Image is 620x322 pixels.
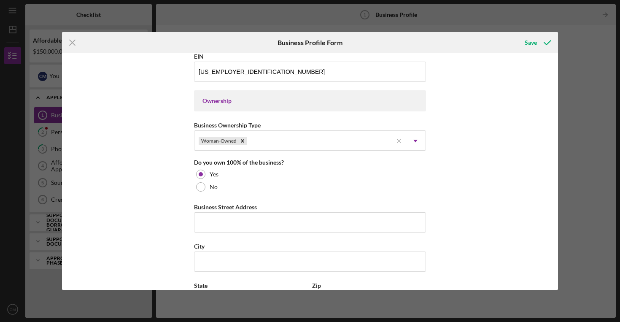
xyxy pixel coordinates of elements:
label: No [210,184,218,190]
h6: Business Profile Form [278,39,342,46]
label: Zip [312,282,321,289]
div: Do you own 100% of the business? [194,159,426,166]
label: EIN [194,53,204,60]
button: Save [516,34,558,51]
div: Woman-Owned [199,137,238,145]
div: Remove Woman-Owned [238,137,247,145]
label: City [194,243,205,250]
label: Yes [210,171,218,178]
label: Business Street Address [194,203,257,211]
div: Ownership [202,97,418,104]
div: Save [525,34,537,51]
